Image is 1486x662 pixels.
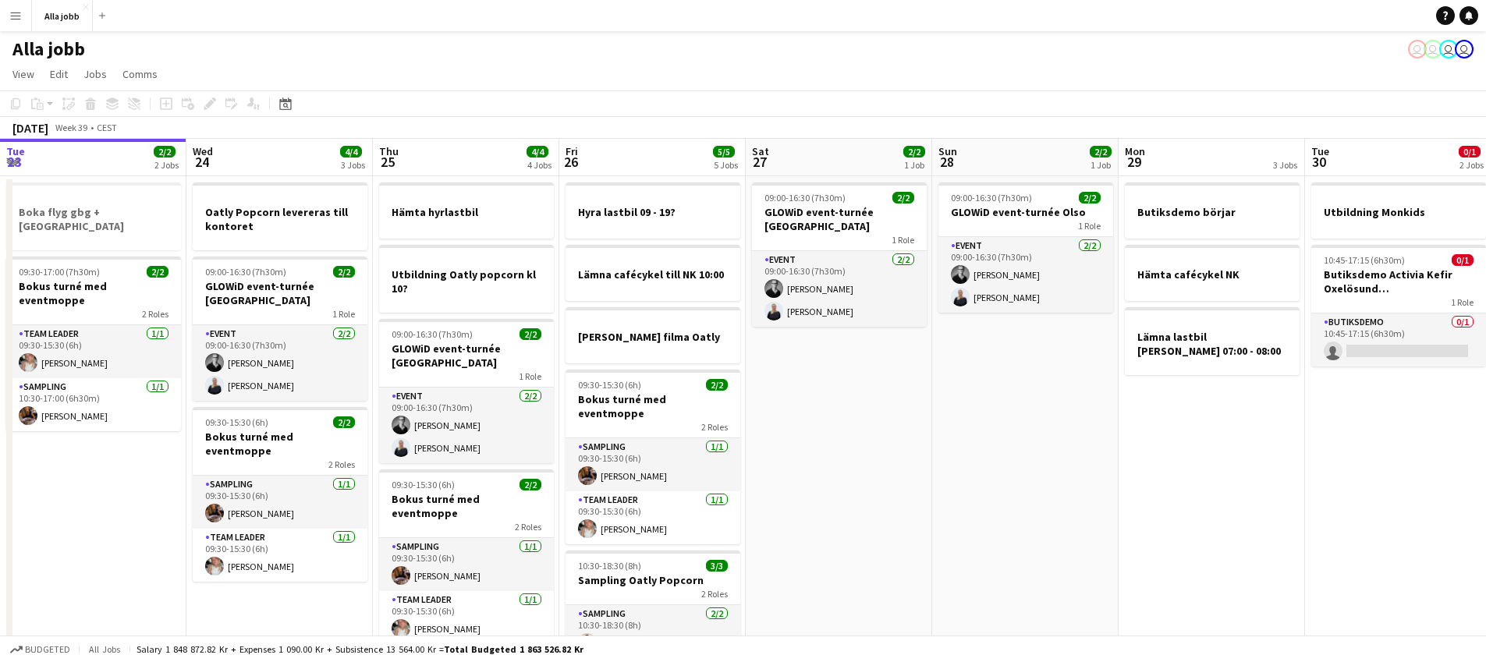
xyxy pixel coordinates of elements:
span: 2/2 [520,479,541,490]
h3: GLOWiD event-turnée [GEOGRAPHIC_DATA] [379,342,554,370]
span: Tue [6,144,25,158]
span: 09:00-16:30 (7h30m) [392,328,473,340]
app-job-card: 09:30-15:30 (6h)2/2Bokus turné med eventmoppe2 RolesSampling1/109:30-15:30 (6h)[PERSON_NAME]Team ... [566,370,740,544]
h3: GLOWiD event-turnée [GEOGRAPHIC_DATA] [752,205,927,233]
span: 2/2 [147,266,168,278]
span: 1 Role [519,370,541,382]
a: View [6,64,41,84]
div: 1 Job [1091,159,1111,171]
h3: Hyra lastbil 09 - 19? [566,205,740,219]
span: 2/2 [903,146,925,158]
h3: Utbildning Monkids [1311,205,1486,219]
div: CEST [97,122,117,133]
h1: Alla jobb [12,37,85,61]
span: View [12,67,34,81]
h3: GLOWiD event-turnée [GEOGRAPHIC_DATA] [193,279,367,307]
span: 2 Roles [515,521,541,533]
app-card-role: Sampling1/110:30-17:00 (6h30m)[PERSON_NAME] [6,378,181,431]
span: Jobs [83,67,107,81]
span: 28 [936,153,957,171]
app-job-card: Hyra lastbil 09 - 19? [566,182,740,239]
div: 4 Jobs [527,159,551,171]
div: Salary 1 848 872.82 kr + Expenses 1 090.00 kr + Subsistence 13 564.00 kr = [137,643,583,655]
app-job-card: 09:30-17:00 (7h30m)2/2Bokus turné med eventmoppe2 RolesTeam Leader1/109:30-15:30 (6h)[PERSON_NAME... [6,257,181,431]
h3: Bokus turné med eventmoppe [566,392,740,420]
h3: Butiksdemo börjar [1125,205,1300,219]
a: Jobs [77,64,113,84]
span: Edit [50,67,68,81]
button: Budgeted [8,641,73,658]
app-job-card: 09:00-16:30 (7h30m)2/2GLOWiD event-turnée Olso1 RoleEvent2/209:00-16:30 (7h30m)[PERSON_NAME][PERS... [938,182,1113,313]
span: Sun [938,144,957,158]
app-user-avatar: Stina Dahl [1455,40,1474,58]
div: [PERSON_NAME] filma Oatly [566,307,740,363]
span: 09:00-16:30 (7h30m) [764,192,846,204]
app-job-card: Lämna lastbil [PERSON_NAME] 07:00 - 08:00 [1125,307,1300,375]
span: Wed [193,144,213,158]
span: 23 [4,153,25,171]
h3: GLOWiD event-turnée Olso [938,205,1113,219]
span: 10:30-18:30 (8h) [578,560,641,572]
app-card-role: Event2/209:00-16:30 (7h30m)[PERSON_NAME][PERSON_NAME] [193,325,367,401]
div: 10:45-17:15 (6h30m)0/1Butiksdemo Activia Kefir Oxelösund ([GEOGRAPHIC_DATA])1 RoleButiksdemo0/110... [1311,245,1486,366]
div: Lämna cafécykel till NK 10:00 [566,245,740,301]
h3: Bokus turné med eventmoppe [6,279,181,307]
span: Budgeted [25,644,70,655]
app-job-card: 09:30-15:30 (6h)2/2Bokus turné med eventmoppe2 RolesSampling1/109:30-15:30 (6h)[PERSON_NAME]Team ... [193,407,367,582]
span: 2/2 [1079,192,1101,204]
span: 0/1 [1459,146,1481,158]
app-job-card: 09:00-16:30 (7h30m)2/2GLOWiD event-turnée [GEOGRAPHIC_DATA]1 RoleEvent2/209:00-16:30 (7h30m)[PERS... [193,257,367,401]
div: 09:00-16:30 (7h30m)2/2GLOWiD event-turnée [GEOGRAPHIC_DATA]1 RoleEvent2/209:00-16:30 (7h30m)[PERS... [379,319,554,463]
span: 5/5 [713,146,735,158]
span: 2 Roles [328,458,355,470]
button: Alla jobb [32,1,93,31]
div: [DATE] [12,120,48,136]
span: 10:45-17:15 (6h30m) [1324,254,1405,266]
app-user-avatar: Hedda Lagerbielke [1424,40,1442,58]
span: Comms [122,67,158,81]
div: Butiksdemo börjar [1125,182,1300,239]
span: 09:00-16:30 (7h30m) [205,266,286,278]
app-card-role: Team Leader1/109:30-15:30 (6h)[PERSON_NAME] [193,529,367,582]
span: 2/2 [333,266,355,278]
span: 27 [750,153,769,171]
a: Comms [116,64,164,84]
h3: Bokus turné med eventmoppe [379,492,554,520]
span: 2 Roles [701,588,728,600]
span: 1 Role [1451,296,1474,308]
div: Oatly Popcorn levereras till kontoret [193,182,367,250]
span: Fri [566,144,578,158]
app-user-avatar: Emil Hasselberg [1439,40,1458,58]
span: 29 [1122,153,1145,171]
span: 2/2 [706,379,728,391]
app-job-card: Utbildning Monkids [1311,182,1486,239]
span: 26 [563,153,578,171]
span: 09:00-16:30 (7h30m) [951,192,1032,204]
span: 4/4 [340,146,362,158]
app-job-card: Hämta cafécykel NK [1125,245,1300,301]
app-card-role: Event2/209:00-16:30 (7h30m)[PERSON_NAME][PERSON_NAME] [938,237,1113,313]
h3: Hämta cafécykel NK [1125,267,1300,281]
span: 09:30-15:30 (6h) [392,479,455,490]
app-job-card: 09:00-16:30 (7h30m)2/2GLOWiD event-turnée [GEOGRAPHIC_DATA]1 RoleEvent2/209:00-16:30 (7h30m)[PERS... [752,182,927,327]
span: 09:30-15:30 (6h) [205,416,268,428]
span: Tue [1311,144,1329,158]
h3: [PERSON_NAME] filma Oatly [566,330,740,344]
span: All jobs [86,643,123,655]
span: 1 Role [892,234,914,246]
span: 2/2 [892,192,914,204]
span: 2 Roles [142,308,168,320]
span: 3/3 [706,560,728,572]
span: 2 Roles [701,421,728,433]
div: Boka flyg gbg + [GEOGRAPHIC_DATA] [6,182,181,250]
div: 3 Jobs [341,159,365,171]
div: 3 Jobs [1273,159,1297,171]
app-card-role: Event2/209:00-16:30 (7h30m)[PERSON_NAME][PERSON_NAME] [379,388,554,463]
